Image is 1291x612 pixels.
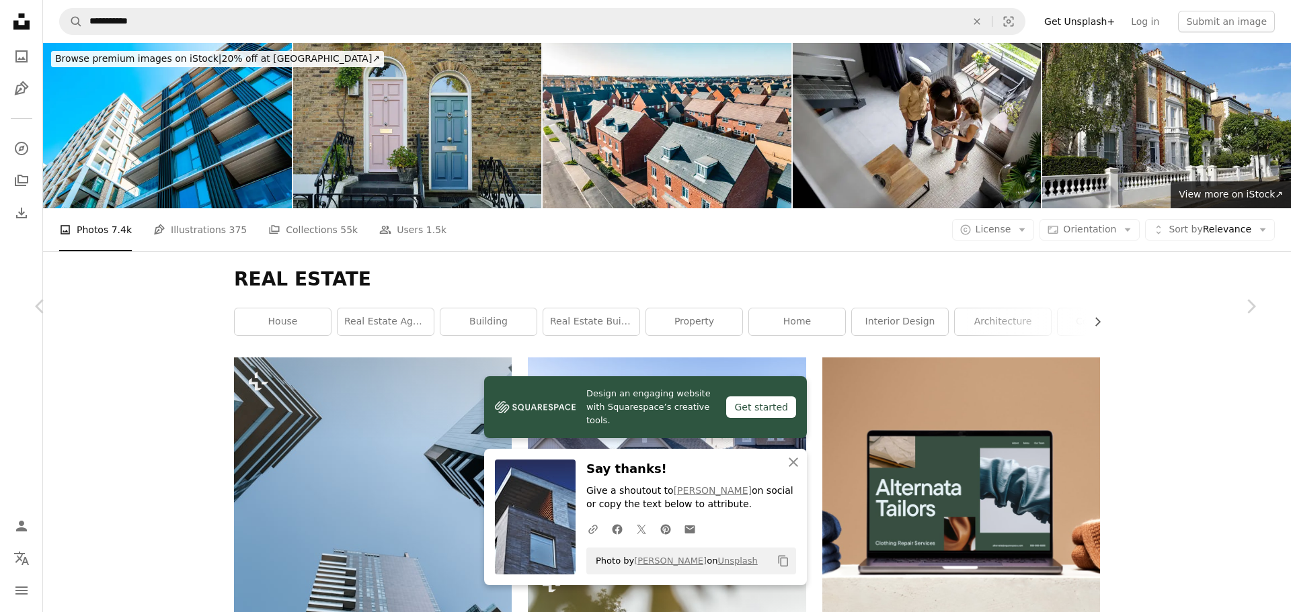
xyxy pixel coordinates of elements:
p: Give a shoutout to on social or copy the text below to attribute. [586,484,796,511]
button: Clear [962,9,992,34]
span: Browse premium images on iStock | [55,53,221,64]
span: Orientation [1063,224,1116,234]
a: Design an engaging website with Squarespace’s creative tools.Get started [484,376,807,438]
a: architecture [955,308,1051,335]
img: Residential buildings in Chelsea, London [1042,43,1291,208]
a: [PERSON_NAME] [674,485,752,496]
a: Users 1.5k [379,208,446,251]
button: Orientation [1040,219,1140,241]
a: Next [1210,242,1291,371]
img: Couple discussing details of a house with their real estate agent while looking at a brochure [793,43,1042,208]
a: Share on Twitter [629,515,654,542]
a: house [235,308,331,335]
button: Visual search [992,9,1025,34]
a: Share over email [678,515,702,542]
button: Copy to clipboard [772,550,795,572]
a: real estate agent [338,308,434,335]
a: interior design [852,308,948,335]
span: View more on iStock ↗ [1179,189,1283,200]
a: looking up at tall buildings in a city [234,560,512,572]
a: [PERSON_NAME] [634,556,707,566]
a: Download History [8,200,35,226]
a: Collections [8,167,35,194]
img: file-1606177908946-d1eed1cbe4f5image [495,397,576,417]
a: Share on Pinterest [654,515,678,542]
button: Menu [8,577,35,604]
form: Find visuals sitewide [59,8,1025,35]
button: Submit an image [1178,11,1275,32]
button: Language [8,545,35,572]
span: License [976,224,1011,234]
img: Riverside apartment blocks at Battersea Reach in London [43,43,292,208]
a: Log in [1123,11,1167,32]
img: A snapshot of two doors side by side in London. [293,43,542,208]
span: 375 [229,222,247,237]
a: Illustrations 375 [153,208,247,251]
a: real estate building [543,308,639,335]
button: License [952,219,1035,241]
span: Photo by on [589,550,758,572]
a: Illustrations [8,75,35,102]
span: Sort by [1169,224,1202,234]
span: 55k [340,222,358,237]
button: Search Unsplash [60,9,83,34]
a: Photos [8,43,35,70]
h3: Say thanks! [586,460,796,479]
a: Get Unsplash+ [1036,11,1123,32]
a: Log in / Sign up [8,513,35,539]
a: Explore [8,135,35,162]
a: View more on iStock↗ [1171,181,1291,208]
a: Share on Facebook [605,515,629,542]
img: New residential estate, houses in England [543,43,791,208]
h1: REAL ESTATE [234,267,1100,292]
a: building [440,308,537,335]
span: 1.5k [426,222,446,237]
span: 20% off at [GEOGRAPHIC_DATA] ↗ [55,53,380,64]
div: Get started [726,396,796,418]
a: Browse premium images on iStock|20% off at [GEOGRAPHIC_DATA]↗ [43,43,392,75]
a: property [646,308,742,335]
a: home [749,308,845,335]
button: Sort byRelevance [1145,219,1275,241]
span: Relevance [1169,223,1251,236]
a: construction [1058,308,1154,335]
a: Unsplash [717,556,757,566]
button: scroll list to the right [1085,308,1100,335]
a: Collections 55k [268,208,358,251]
img: gray and white concrete house [528,357,806,542]
span: Design an engaging website with Squarespace’s creative tools. [586,387,715,427]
